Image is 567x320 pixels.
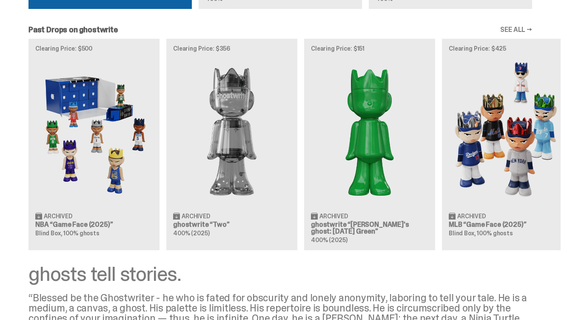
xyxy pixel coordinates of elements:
p: Clearing Price: $500 [35,46,153,51]
a: Clearing Price: $151 Schrödinger's ghost: Sunday Green Archived [304,39,435,250]
h3: ghostwrite “[PERSON_NAME]'s ghost: [DATE] Green” [311,221,428,235]
a: SEE ALL → [500,26,532,33]
img: Game Face (2025) [35,58,153,205]
img: Two [173,58,291,205]
h3: MLB “Game Face (2025)” [449,221,566,228]
h2: Past Drops on ghostwrite [28,26,118,34]
span: 400% (2025) [311,236,347,244]
p: Clearing Price: $356 [173,46,291,51]
span: Archived [44,213,72,219]
div: ghosts tell stories. [28,264,532,284]
h3: ghostwrite “Two” [173,221,291,228]
img: Schrödinger's ghost: Sunday Green [311,58,428,205]
span: 100% ghosts [477,229,513,237]
h3: NBA “Game Face (2025)” [35,221,153,228]
span: Blind Box, [35,229,63,237]
img: Game Face (2025) [449,58,566,205]
a: Clearing Price: $356 Two Archived [166,39,297,250]
p: Clearing Price: $151 [311,46,428,51]
span: Archived [182,213,210,219]
span: Blind Box, [449,229,476,237]
span: Archived [457,213,486,219]
a: Clearing Price: $500 Game Face (2025) Archived [28,39,160,250]
p: Clearing Price: $425 [449,46,566,51]
span: Archived [319,213,348,219]
span: 100% ghosts [63,229,99,237]
span: 400% (2025) [173,229,209,237]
